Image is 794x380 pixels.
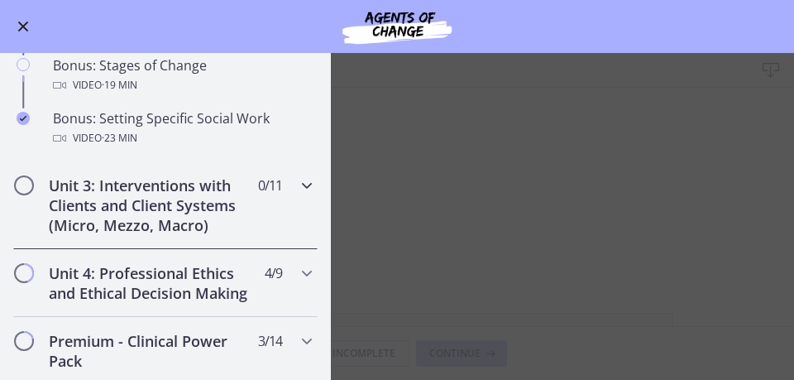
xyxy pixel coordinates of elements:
[265,263,282,283] span: 4 / 9
[298,7,496,46] img: Agents of Change
[258,331,282,351] span: 3 / 14
[49,331,251,371] h2: Premium - Clinical Power Pack
[258,176,282,195] span: 0 / 11
[49,176,251,235] h2: Unit 3: Interventions with Clients and Client Systems (Micro, Mezzo, Macro)
[49,263,251,303] h2: Unit 4: Professional Ethics and Ethical Decision Making
[13,17,33,36] button: Enable menu
[102,128,137,148] span: · 23 min
[53,128,311,148] div: Video
[53,108,311,148] div: Bonus: Setting Specific Social Work
[17,112,30,125] i: Completed
[102,75,137,95] span: · 19 min
[53,55,311,95] div: Bonus: Stages of Change
[53,75,311,95] div: Video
